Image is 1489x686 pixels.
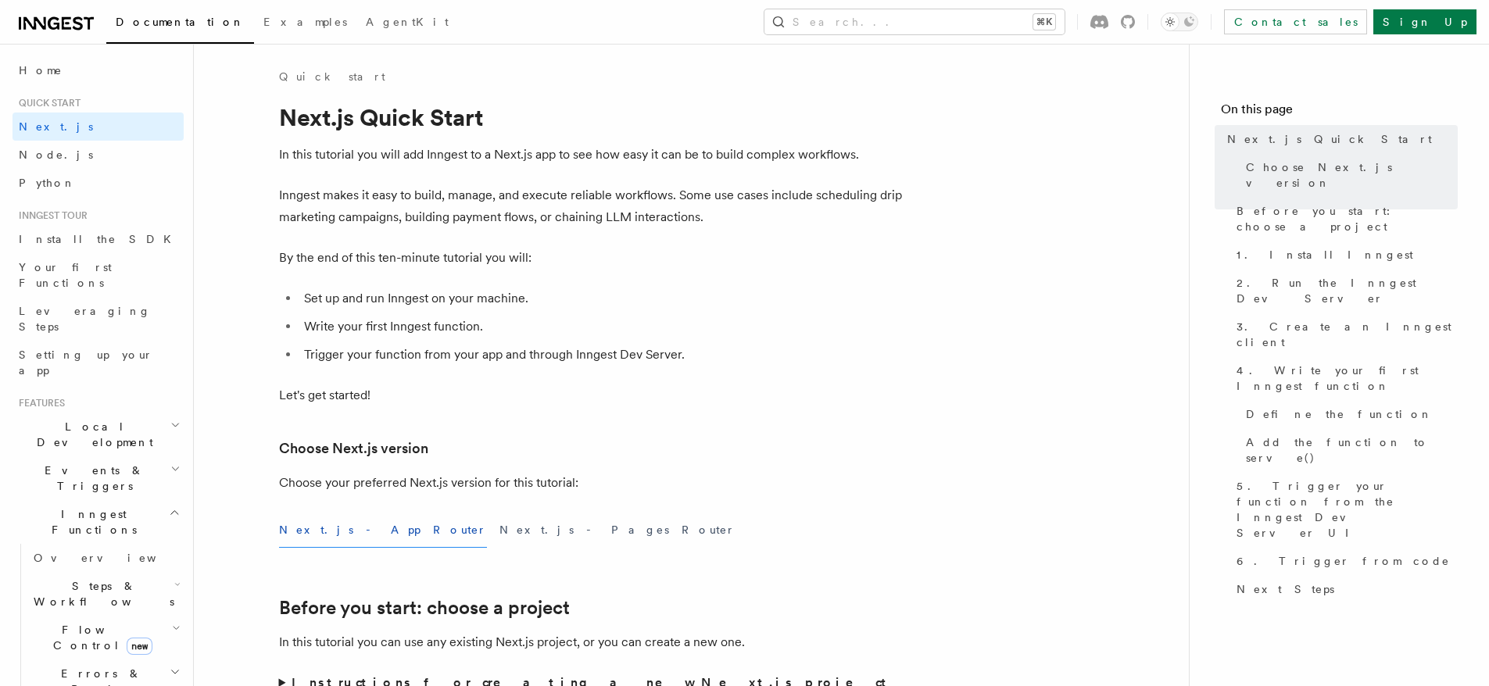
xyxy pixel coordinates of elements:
span: Add the function to serve() [1246,434,1458,466]
button: Next.js - App Router [279,513,487,548]
button: Inngest Functions [13,500,184,544]
p: In this tutorial you will add Inngest to a Next.js app to see how easy it can be to build complex... [279,144,904,166]
span: Documentation [116,16,245,28]
span: 1. Install Inngest [1237,247,1413,263]
a: Choose Next.js version [1240,153,1458,197]
li: Set up and run Inngest on your machine. [299,288,904,309]
span: Features [13,397,65,409]
span: Your first Functions [19,261,112,289]
span: Python [19,177,76,189]
a: Define the function [1240,400,1458,428]
span: Choose Next.js version [1246,159,1458,191]
a: Overview [27,544,184,572]
span: Next.js Quick Start [1227,131,1432,147]
button: Events & Triggers [13,456,184,500]
span: Events & Triggers [13,463,170,494]
a: Documentation [106,5,254,44]
span: Home [19,63,63,78]
a: 1. Install Inngest [1230,241,1458,269]
span: 2. Run the Inngest Dev Server [1237,275,1458,306]
span: Local Development [13,419,170,450]
span: new [127,638,152,655]
span: Overview [34,552,195,564]
span: Examples [263,16,347,28]
span: Inngest tour [13,209,88,222]
a: Sign Up [1373,9,1476,34]
a: Examples [254,5,356,42]
p: Let's get started! [279,384,904,406]
h4: On this page [1221,100,1458,125]
span: AgentKit [366,16,449,28]
p: Inngest makes it easy to build, manage, and execute reliable workflows. Some use cases include sc... [279,184,904,228]
a: Next.js [13,113,184,141]
button: Search...⌘K [764,9,1065,34]
a: 4. Write your first Inngest function [1230,356,1458,400]
a: Setting up your app [13,341,184,384]
p: Choose your preferred Next.js version for this tutorial: [279,472,904,494]
a: Quick start [279,69,385,84]
button: Steps & Workflows [27,572,184,616]
span: Quick start [13,97,81,109]
button: Next.js - Pages Router [499,513,736,548]
span: Flow Control [27,622,172,653]
li: Write your first Inngest function. [299,316,904,338]
a: 5. Trigger your function from the Inngest Dev Server UI [1230,472,1458,547]
span: Leveraging Steps [19,305,151,333]
span: 4. Write your first Inngest function [1237,363,1458,394]
a: Python [13,169,184,197]
p: By the end of this ten-minute tutorial you will: [279,247,904,269]
button: Flow Controlnew [27,616,184,659]
button: Toggle dark mode [1161,13,1198,31]
a: Home [13,56,184,84]
a: Install the SDK [13,225,184,253]
span: 3. Create an Inngest client [1237,319,1458,350]
a: 2. Run the Inngest Dev Server [1230,269,1458,313]
a: Your first Functions [13,253,184,297]
span: Next Steps [1237,581,1334,597]
span: Node.js [19,148,93,161]
a: Next Steps [1230,575,1458,603]
span: Next.js [19,120,93,133]
a: Contact sales [1224,9,1367,34]
a: 3. Create an Inngest client [1230,313,1458,356]
p: In this tutorial you can use any existing Next.js project, or you can create a new one. [279,631,904,653]
span: Install the SDK [19,233,181,245]
li: Trigger your function from your app and through Inngest Dev Server. [299,344,904,366]
a: Next.js Quick Start [1221,125,1458,153]
kbd: ⌘K [1033,14,1055,30]
span: 6. Trigger from code [1237,553,1450,569]
span: Define the function [1246,406,1433,422]
span: Before you start: choose a project [1237,203,1458,234]
a: Node.js [13,141,184,169]
a: Before you start: choose a project [279,597,570,619]
span: 5. Trigger your function from the Inngest Dev Server UI [1237,478,1458,541]
button: Local Development [13,413,184,456]
a: Leveraging Steps [13,297,184,341]
a: 6. Trigger from code [1230,547,1458,575]
span: Setting up your app [19,348,153,377]
a: Add the function to serve() [1240,428,1458,472]
a: Choose Next.js version [279,438,428,459]
a: AgentKit [356,5,458,42]
span: Steps & Workflows [27,578,174,609]
h1: Next.js Quick Start [279,103,904,131]
a: Before you start: choose a project [1230,197,1458,241]
span: Inngest Functions [13,506,169,538]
